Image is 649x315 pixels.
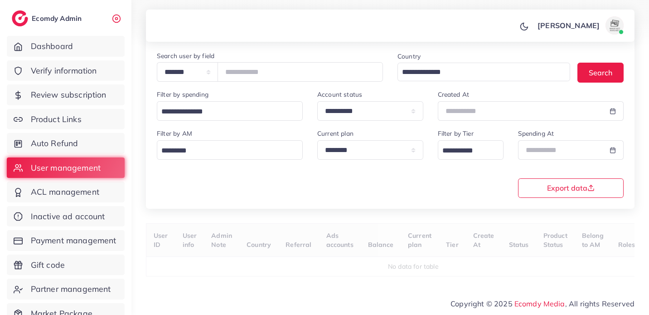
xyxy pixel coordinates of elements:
div: Search for option [438,140,504,160]
a: [PERSON_NAME]avatar [533,16,627,34]
a: Gift code [7,255,125,276]
span: ACL management [31,186,99,198]
input: Search for option [399,65,558,79]
label: Filter by spending [157,90,208,99]
a: logoEcomdy Admin [12,10,84,26]
button: Export data [518,178,624,198]
label: Created At [438,90,470,99]
input: Search for option [158,144,291,158]
a: Auto Refund [7,133,125,154]
span: , All rights Reserved [565,298,634,309]
label: Spending At [518,129,554,138]
span: Product Links [31,113,82,125]
label: Account status [317,90,362,99]
div: Search for option [157,140,303,160]
div: Search for option [397,63,570,81]
label: Current plan [317,129,354,138]
label: Country [397,52,421,61]
span: Partner management [31,283,111,295]
a: User management [7,157,125,178]
a: Payment management [7,230,125,251]
label: Filter by Tier [438,129,474,138]
span: Review subscription [31,89,107,101]
span: Export data [547,184,595,192]
div: Search for option [157,101,303,121]
label: Filter by AM [157,129,192,138]
input: Search for option [158,105,291,119]
a: Review subscription [7,84,125,105]
input: Search for option [439,144,492,158]
a: ACL management [7,182,125,202]
a: Product Links [7,109,125,130]
img: logo [12,10,28,26]
a: Partner management [7,279,125,300]
span: Gift code [31,259,65,271]
span: Verify information [31,65,97,77]
span: Inactive ad account [31,211,105,222]
button: Search [577,63,624,82]
h2: Ecomdy Admin [32,14,84,23]
label: Search user by field [157,51,214,60]
img: avatar [605,16,624,34]
span: Payment management [31,235,116,246]
a: Verify information [7,60,125,81]
a: Dashboard [7,36,125,57]
p: [PERSON_NAME] [538,20,600,31]
span: Copyright © 2025 [450,298,634,309]
a: Ecomdy Media [514,299,565,308]
span: Dashboard [31,40,73,52]
a: Inactive ad account [7,206,125,227]
span: Auto Refund [31,138,78,149]
span: User management [31,162,101,174]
